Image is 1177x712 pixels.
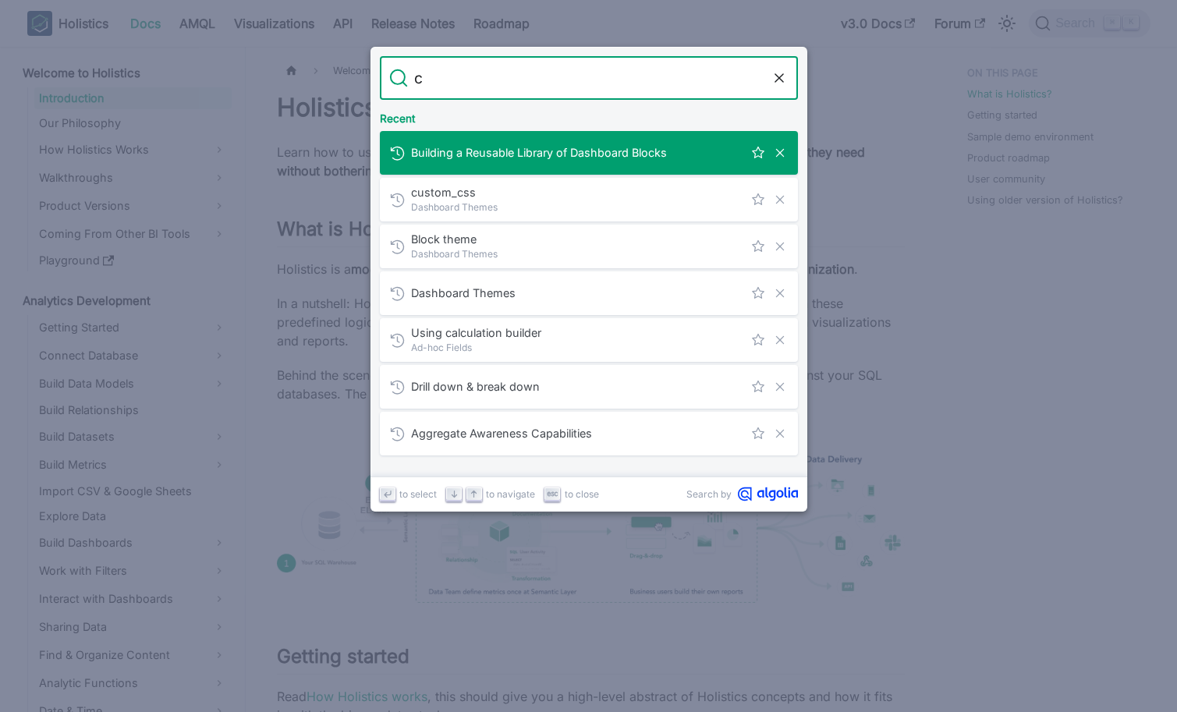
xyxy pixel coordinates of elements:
button: Save this search [750,238,767,255]
span: to navigate [486,487,535,501]
a: Block themeDashboard Themes [380,225,798,268]
button: Remove this search from history [771,285,789,302]
button: Save this search [750,378,767,395]
a: Dashboard Themes [380,271,798,315]
span: to close [565,487,599,501]
span: to select [399,487,437,501]
svg: Arrow up [468,488,480,500]
div: Recent [377,100,801,131]
button: Save this search [750,331,767,349]
button: Save this search [750,144,767,161]
span: custom_css [411,185,743,200]
button: Remove this search from history [771,191,789,208]
button: Save this search [750,285,767,302]
a: Building a Reusable Library of Dashboard Blocks [380,131,798,175]
span: Building a Reusable Library of Dashboard Blocks [411,145,743,160]
span: Dashboard Themes [411,285,743,300]
span: Dashboard Themes [411,200,743,214]
span: Aggregate Awareness Capabilities [411,426,743,441]
a: Search byAlgolia [686,487,798,501]
svg: Escape key [547,488,558,500]
span: Search by [686,487,732,501]
span: Ad-hoc Fields [411,340,743,355]
a: Drill down & break down [380,365,798,409]
button: Save this search [750,191,767,208]
span: Block theme [411,232,743,246]
span: Drill down & break down [411,379,743,394]
button: Save this search [750,425,767,442]
a: Using calculation builder​Ad-hoc Fields [380,318,798,362]
svg: Algolia [738,487,798,501]
a: custom_cssDashboard Themes [380,178,798,221]
button: Remove this search from history [771,144,789,161]
button: Remove this search from history [771,378,789,395]
button: Remove this search from history [771,425,789,442]
svg: Enter key [381,488,393,500]
button: Clear the query [770,69,789,87]
span: Dashboard Themes [411,246,743,261]
a: Aggregate Awareness Capabilities [380,412,798,455]
span: Using calculation builder​ [411,325,743,340]
button: Remove this search from history [771,331,789,349]
input: Search docs [408,56,770,100]
button: Remove this search from history [771,238,789,255]
svg: Arrow down [448,488,460,500]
